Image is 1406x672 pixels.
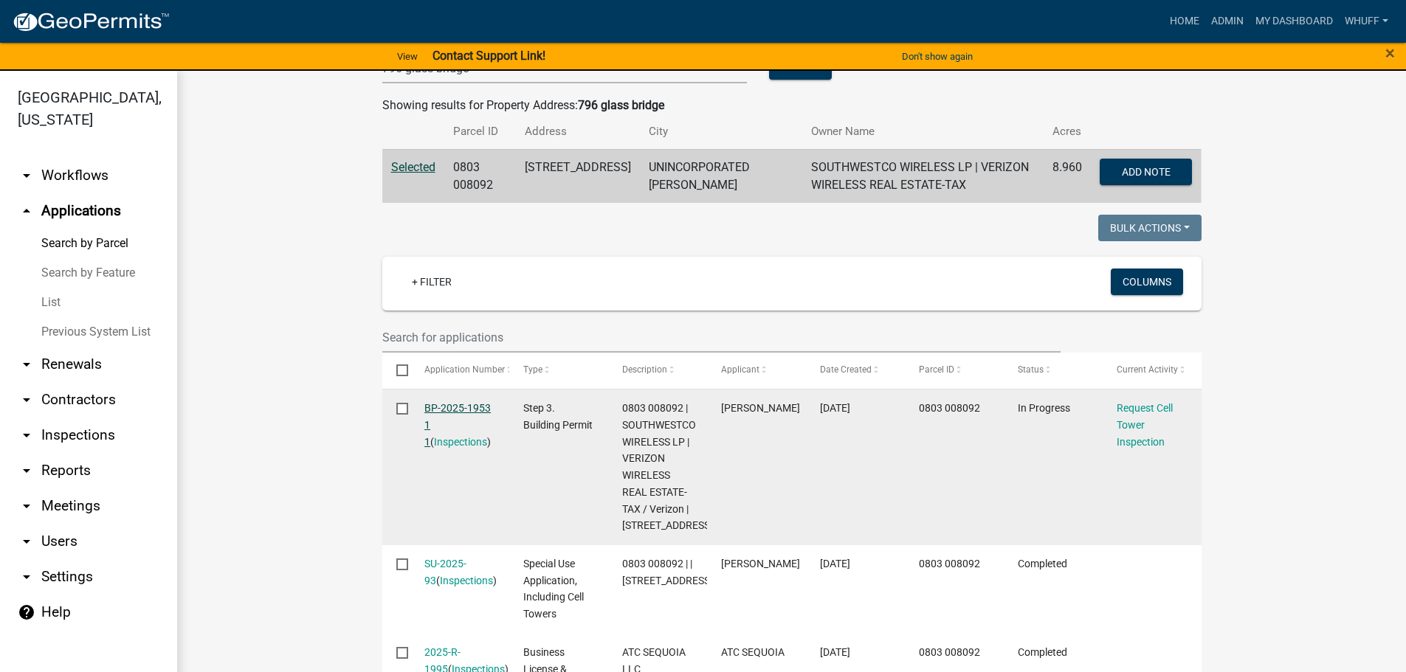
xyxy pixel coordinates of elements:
td: 0803 008092 [444,149,516,203]
td: SOUTHWESTCO WIRELESS LP | VERIZON WIRELESS REAL ESTATE-TAX [802,149,1044,203]
th: Owner Name [802,114,1044,149]
span: Completed [1018,646,1067,658]
th: City [640,114,802,149]
datatable-header-cell: Applicant [707,353,806,388]
datatable-header-cell: Description [608,353,707,388]
i: arrow_drop_down [18,533,35,550]
span: In Progress [1018,402,1070,414]
div: ( ) [424,555,495,589]
i: arrow_drop_down [18,167,35,184]
a: View [391,44,424,69]
datatable-header-cell: Date Created [806,353,905,388]
datatable-header-cell: Current Activity [1103,353,1202,388]
a: whuff [1339,7,1394,35]
i: arrow_drop_up [18,202,35,220]
span: Step 3. Building Permit [523,402,593,431]
a: Selected [391,160,435,174]
th: Parcel ID [444,114,516,149]
datatable-header-cell: Parcel ID [905,353,1004,388]
span: 05/09/2025 [820,558,850,569]
span: Parcel ID [919,364,954,375]
span: ATC SEQUOIA [721,646,785,658]
datatable-header-cell: Type [509,353,608,388]
span: 0803 008092 [919,558,980,569]
a: Inspections [434,436,487,448]
span: 0803 008092 [919,402,980,414]
span: Date Created [820,364,872,375]
strong: 796 glass bridge [578,98,664,112]
span: 0803 008092 | | 796 GLASS BRIDGE RD [622,558,713,586]
i: arrow_drop_down [18,568,35,586]
button: Columns [1111,269,1183,295]
a: Admin [1205,7,1250,35]
a: My Dashboard [1250,7,1339,35]
span: Completed [1018,558,1067,569]
span: Applicant [721,364,759,375]
td: 8.960 [1044,149,1091,203]
span: 04/04/2025 [820,646,850,658]
button: Close [1385,44,1395,62]
a: Request Cell Tower Inspection [1117,402,1173,448]
button: Add Note [1100,159,1192,185]
datatable-header-cell: Application Number [410,353,509,388]
i: help [18,603,35,621]
i: arrow_drop_down [18,462,35,479]
button: Bulk Actions [1098,215,1202,241]
span: Type [523,364,542,375]
i: arrow_drop_down [18,497,35,515]
i: arrow_drop_down [18,391,35,409]
div: Showing results for Property Address: [382,97,1202,114]
a: BP-2025-1953 1 1 [424,402,491,448]
span: 0803 008092 [919,646,980,658]
span: 05/30/2025 [820,402,850,414]
datatable-header-cell: Status [1004,353,1103,388]
div: ( ) [424,400,495,450]
span: 0803 008092 | SOUTHWESTCO WIRELESS LP | VERIZON WIRELESS REAL ESTATE-TAX / Verizon | 796 GLASS BR... [622,402,713,531]
td: [STREET_ADDRESS] [516,149,640,203]
i: arrow_drop_down [18,356,35,373]
td: UNINCORPORATED [PERSON_NAME] [640,149,802,203]
a: Home [1164,7,1205,35]
a: Inspections [440,575,493,586]
span: Add Note [1122,165,1171,177]
button: Don't show again [896,44,979,69]
th: Address [516,114,640,149]
datatable-header-cell: Select [382,353,410,388]
span: Special Use Application, Including Cell Towers [523,558,584,620]
span: Blake Sailors [721,402,800,414]
a: + Filter [400,269,464,295]
i: arrow_drop_down [18,426,35,444]
strong: Contact Support Link! [433,49,545,63]
span: Blake Sailors [721,558,800,569]
span: × [1385,43,1395,63]
span: Application Number [424,364,505,375]
span: Status [1018,364,1044,375]
span: Description [622,364,667,375]
span: Current Activity [1117,364,1178,375]
th: Acres [1044,114,1091,149]
input: Search for applications [382,322,1061,353]
a: SU-2025-93 [424,558,466,586]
